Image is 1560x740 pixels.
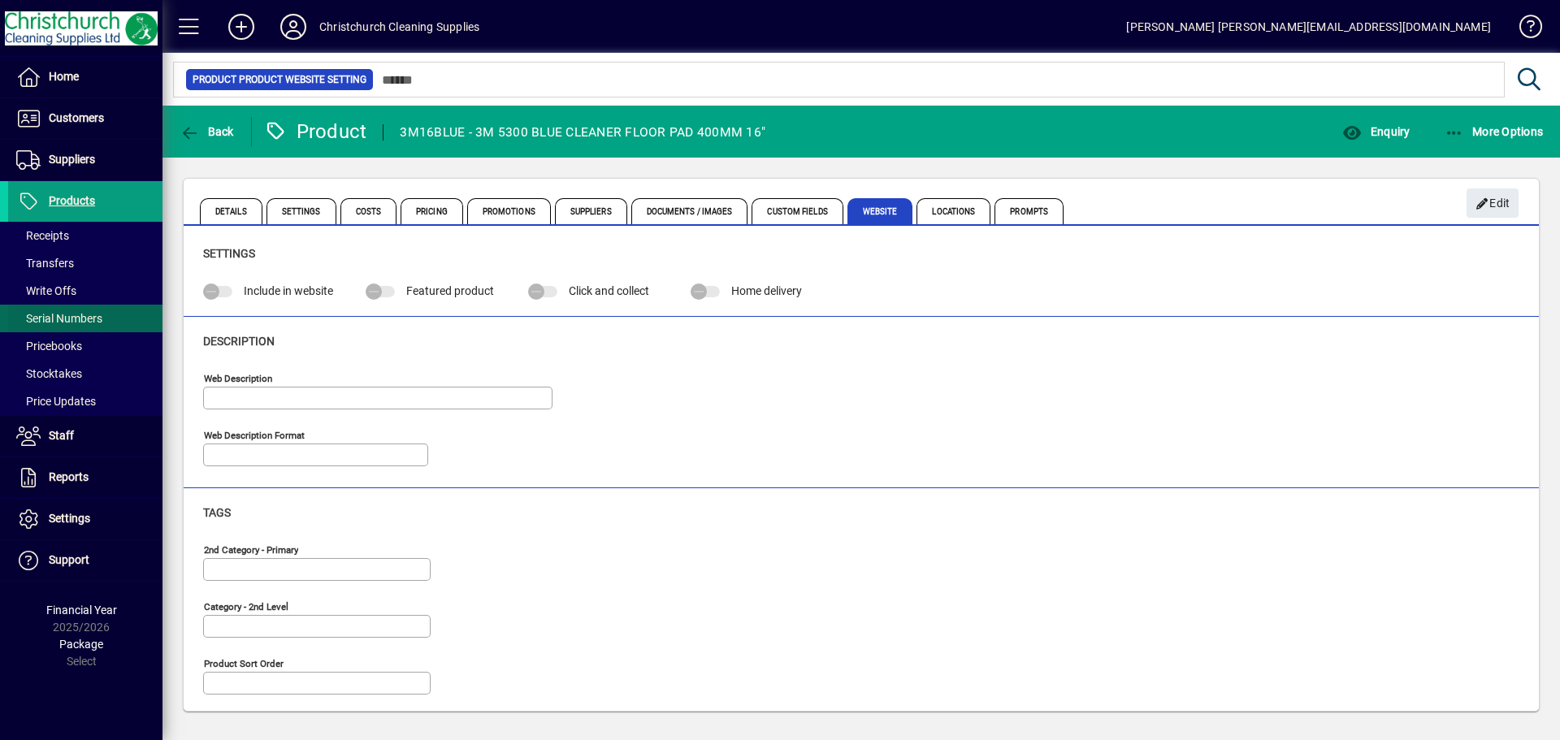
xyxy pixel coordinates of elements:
a: Support [8,540,162,581]
a: Transfers [8,249,162,277]
span: Staff [49,429,74,442]
span: More Options [1445,125,1544,138]
button: Edit [1467,188,1519,218]
a: Home [8,57,162,97]
button: More Options [1441,117,1548,146]
span: Support [49,553,89,566]
span: Suppliers [555,198,627,224]
div: [PERSON_NAME] [PERSON_NAME][EMAIL_ADDRESS][DOMAIN_NAME] [1126,14,1491,40]
span: Back [180,125,234,138]
span: Reports [49,470,89,483]
mat-label: Category - 2nd Level [204,600,288,612]
span: Serial Numbers [16,312,102,325]
span: Locations [916,198,990,224]
a: Price Updates [8,387,162,415]
div: Christchurch Cleaning Supplies [319,14,479,40]
span: Products [49,194,95,207]
span: Edit [1475,190,1510,217]
span: Prompts [994,198,1064,224]
span: Customers [49,111,104,124]
span: Package [59,638,103,651]
div: Product [264,119,367,145]
a: Customers [8,98,162,139]
span: Website [847,198,913,224]
span: Pricing [401,198,463,224]
span: Write Offs [16,284,76,297]
span: Home [49,70,79,83]
span: Price Updates [16,395,96,408]
span: Enquiry [1342,125,1410,138]
span: Include in website [244,284,333,297]
span: Custom Fields [752,198,843,224]
a: Suppliers [8,140,162,180]
span: Pricebooks [16,340,82,353]
div: 3M16BLUE - 3M 5300 BLUE CLEANER FLOOR PAD 400MM 16" [400,119,765,145]
a: Knowledge Base [1507,3,1540,56]
a: Reports [8,457,162,498]
a: Pricebooks [8,332,162,360]
a: Receipts [8,222,162,249]
a: Write Offs [8,277,162,305]
span: Description [203,335,275,348]
span: Transfers [16,257,74,270]
span: Suppliers [49,153,95,166]
app-page-header-button: Back [162,117,252,146]
button: Add [215,12,267,41]
button: Back [175,117,238,146]
span: Click and collect [569,284,649,297]
span: Stocktakes [16,367,82,380]
button: Enquiry [1338,117,1414,146]
span: Costs [340,198,397,224]
a: Settings [8,499,162,539]
mat-label: Web Description [204,372,272,383]
button: Profile [267,12,319,41]
span: Details [200,198,262,224]
mat-label: 2nd Category - Primary [204,543,298,555]
a: Staff [8,416,162,457]
span: Product Product Website Setting [193,71,366,88]
a: Serial Numbers [8,305,162,332]
span: Receipts [16,229,69,242]
mat-label: Web Description Format [204,429,305,440]
span: Featured product [406,284,494,297]
span: Documents / Images [631,198,748,224]
span: Home delivery [731,284,802,297]
span: Settings [203,247,255,260]
span: Promotions [467,198,551,224]
span: Financial Year [46,604,117,617]
span: Settings [266,198,336,224]
a: Stocktakes [8,360,162,387]
mat-label: Product Sort Order [204,657,284,669]
span: Tags [203,506,231,519]
span: Settings [49,512,90,525]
